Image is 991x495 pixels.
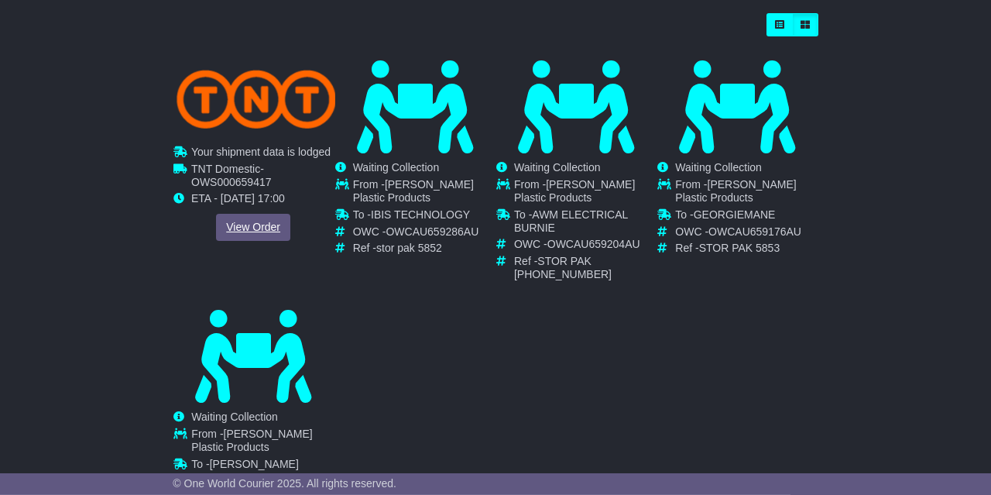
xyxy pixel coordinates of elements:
[514,238,656,255] td: OWC -
[675,178,796,204] span: [PERSON_NAME] Plastic Products
[353,161,440,174] span: Waiting Collection
[694,208,776,221] span: GEORGIEMANE
[210,458,299,470] span: [PERSON_NAME]
[191,411,278,423] span: Waiting Collection
[699,242,780,254] span: STOR PAK 5853
[191,146,331,158] span: Your shipment data is lodged
[191,458,333,475] td: To -
[353,225,495,242] td: OWC -
[217,214,291,241] a: View Order
[353,242,495,255] td: Ref -
[675,208,817,225] td: To -
[191,163,333,193] td: -
[675,225,817,242] td: OWC -
[514,178,656,208] td: From -
[708,225,801,238] span: OWCAU659176AU
[386,225,478,238] span: OWCAU659286AU
[353,208,495,225] td: To -
[353,178,495,208] td: From -
[177,70,336,129] img: TNT_Domestic.png
[191,193,285,205] span: ETA - [DATE] 17:00
[353,178,474,204] span: [PERSON_NAME] Plastic Products
[547,238,640,250] span: OWCAU659204AU
[675,178,817,208] td: From -
[514,161,601,174] span: Waiting Collection
[191,428,312,453] span: [PERSON_NAME] Plastic Products
[191,428,333,458] td: From -
[191,163,260,175] span: TNT Domestic
[191,176,272,188] span: OWS000659417
[514,178,635,204] span: [PERSON_NAME] Plastic Products
[514,208,628,234] span: AWM ELECTRICAL BURNIE
[371,208,470,221] span: IBIS TECHNOLOGY
[675,161,762,174] span: Waiting Collection
[514,255,656,281] td: Ref -
[514,208,656,239] td: To -
[376,242,442,254] span: stor pak 5852
[173,477,396,490] span: © One World Courier 2025. All rights reserved.
[514,255,612,280] span: STOR PAK [PHONE_NUMBER]
[675,242,817,255] td: Ref -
